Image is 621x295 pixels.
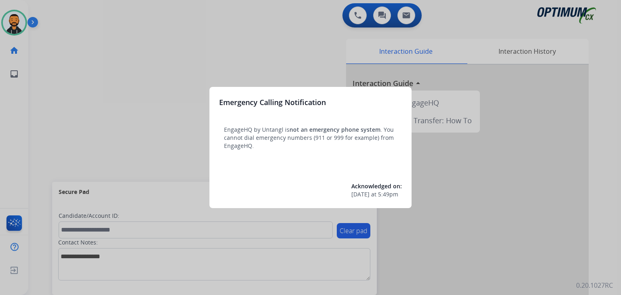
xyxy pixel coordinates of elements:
h3: Emergency Calling Notification [219,97,326,108]
span: not an emergency phone system [289,126,380,133]
div: at [351,190,402,198]
p: EngageHQ by Untangl is . You cannot dial emergency numbers (911 or 999 for example) from EngageHQ. [224,126,397,150]
span: 5:49pm [378,190,398,198]
span: Acknowledged on: [351,182,402,190]
span: [DATE] [351,190,370,198]
p: 0.20.1027RC [576,280,613,290]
